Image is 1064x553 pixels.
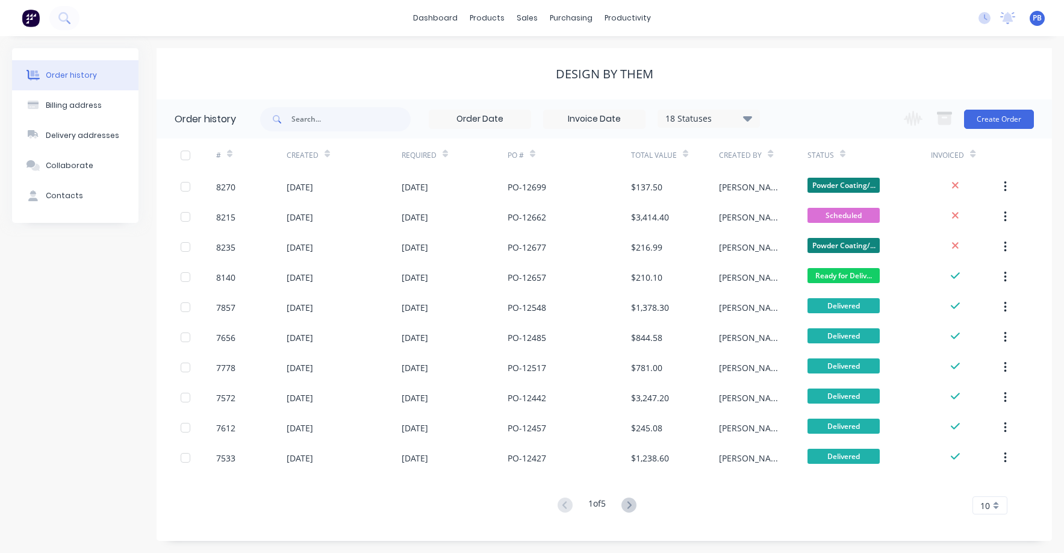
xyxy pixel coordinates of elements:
div: [DATE] [402,331,428,344]
div: Total Value [631,139,720,172]
div: [DATE] [402,452,428,464]
div: PO-12548 [508,301,546,314]
div: [DATE] [287,422,313,434]
div: [PERSON_NAME] [719,361,783,374]
div: [PERSON_NAME] [719,181,783,193]
div: sales [511,9,544,27]
div: [DATE] [287,211,313,223]
span: Delivered [807,328,880,343]
div: 1 of 5 [588,497,606,514]
div: Total Value [631,150,677,161]
div: Required [402,150,437,161]
div: 7778 [216,361,235,374]
div: Order history [175,112,236,127]
div: [DATE] [287,271,313,284]
div: $844.58 [631,331,662,344]
div: PO-12427 [508,452,546,464]
div: PO-12457 [508,422,546,434]
div: PO-12662 [508,211,546,223]
div: [DATE] [402,211,428,223]
div: [PERSON_NAME] [719,211,783,223]
div: [PERSON_NAME] [719,331,783,344]
div: 8215 [216,211,235,223]
input: Search... [291,107,411,131]
div: Delivery addresses [46,130,119,141]
div: $245.08 [631,422,662,434]
div: [DATE] [402,301,428,314]
div: PO # [508,150,524,161]
div: Required [402,139,508,172]
div: productivity [599,9,657,27]
div: [DATE] [402,241,428,254]
div: [DATE] [287,361,313,374]
div: [DATE] [287,452,313,464]
div: 18 Statuses [658,112,759,125]
div: $216.99 [631,241,662,254]
div: PO-12699 [508,181,546,193]
span: Delivered [807,298,880,313]
span: 10 [980,499,990,512]
span: PB [1033,13,1042,23]
div: products [464,9,511,27]
div: [PERSON_NAME] [719,392,783,404]
div: Billing address [46,100,102,111]
div: 8235 [216,241,235,254]
div: [PERSON_NAME] [719,452,783,464]
button: Collaborate [12,151,138,181]
div: Created [287,150,319,161]
div: 7857 [216,301,235,314]
span: Scheduled [807,208,880,223]
span: Delivered [807,419,880,434]
div: [DATE] [287,181,313,193]
div: PO-12677 [508,241,546,254]
div: PO-12442 [508,392,546,404]
button: Contacts [12,181,138,211]
a: dashboard [407,9,464,27]
div: $3,247.20 [631,392,669,404]
div: [DATE] [402,181,428,193]
div: $137.50 [631,181,662,193]
div: [DATE] [287,301,313,314]
div: Contacts [46,190,83,201]
div: Created [287,139,402,172]
div: $3,414.40 [631,211,669,223]
span: Powder Coating/... [807,238,880,253]
button: Create Order [964,110,1034,129]
div: [PERSON_NAME] [719,271,783,284]
div: [DATE] [287,331,313,344]
div: 8270 [216,181,235,193]
div: purchasing [544,9,599,27]
div: # [216,150,221,161]
div: Design By Them [556,67,653,81]
div: [PERSON_NAME] [719,422,783,434]
div: 7612 [216,422,235,434]
div: Created By [719,150,762,161]
div: [DATE] [287,392,313,404]
span: Delivered [807,449,880,464]
span: Ready for Deliv... [807,268,880,283]
div: 7656 [216,331,235,344]
div: Status [807,150,834,161]
div: Collaborate [46,160,93,171]
button: Delivery addresses [12,120,138,151]
div: Status [807,139,931,172]
div: Created By [719,139,807,172]
div: $210.10 [631,271,662,284]
button: Order history [12,60,138,90]
div: PO # [508,139,631,172]
div: [DATE] [402,361,428,374]
input: Invoice Date [544,110,645,128]
div: [PERSON_NAME] [719,301,783,314]
div: [DATE] [402,271,428,284]
span: Delivered [807,389,880,404]
div: Invoiced [931,150,964,161]
div: [DATE] [402,422,428,434]
input: Order Date [429,110,530,128]
div: 7572 [216,392,235,404]
div: $781.00 [631,361,662,374]
div: $1,238.60 [631,452,669,464]
div: [DATE] [287,241,313,254]
div: Order history [46,70,97,81]
div: Invoiced [931,139,1001,172]
div: [PERSON_NAME] [719,241,783,254]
